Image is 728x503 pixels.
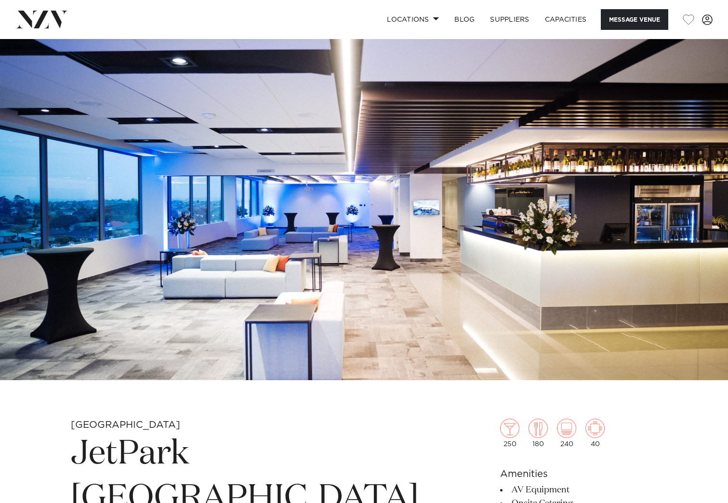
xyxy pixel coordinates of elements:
img: nzv-logo.png [15,11,68,28]
a: BLOG [447,9,482,30]
a: SUPPLIERS [482,9,537,30]
h6: Amenities [500,467,657,481]
small: [GEOGRAPHIC_DATA] [71,420,180,430]
div: 40 [585,419,605,448]
img: dining.png [529,419,548,438]
a: Capacities [537,9,595,30]
div: 180 [529,419,548,448]
div: 240 [557,419,576,448]
div: 250 [500,419,519,448]
img: meeting.png [585,419,605,438]
img: theatre.png [557,419,576,438]
button: Message Venue [601,9,668,30]
li: AV Equipment [500,483,657,497]
img: cocktail.png [500,419,519,438]
a: Locations [379,9,447,30]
